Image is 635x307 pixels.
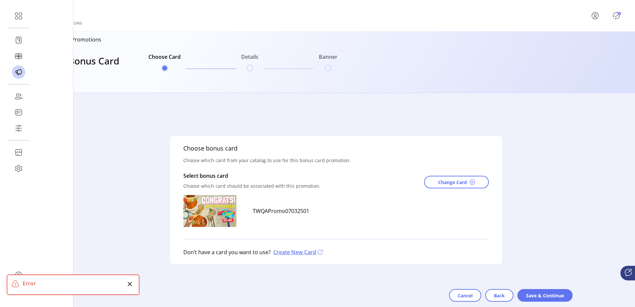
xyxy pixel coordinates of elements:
[183,180,320,192] p: Choose which card should be associated with this promotion.
[438,179,467,186] span: Change Card
[249,207,309,215] p: TWQAPromo07032501
[449,289,481,302] button: Cancel
[458,292,473,299] span: Cancel
[424,176,489,188] button: Change Card
[494,292,505,299] span: Back
[183,153,351,168] span: Choose which card from your catalog to use for this bonus card promotion.
[526,292,564,299] span: Save & Continue
[485,289,513,302] button: Back
[271,248,324,256] p: Create New Card
[125,279,135,289] button: Close
[183,248,271,256] p: Don’t have a card you want to use?
[611,10,622,21] button: Publisher Panel
[49,54,119,81] h3: Edit Bonus Card
[23,279,125,287] div: Error
[52,36,101,44] p: Back to Promotions
[517,289,573,302] button: Save & Continue
[582,8,611,24] button: menu
[148,53,181,65] h6: Choose Card
[183,144,237,153] h5: Choose bonus card
[183,172,320,180] p: Select bonus card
